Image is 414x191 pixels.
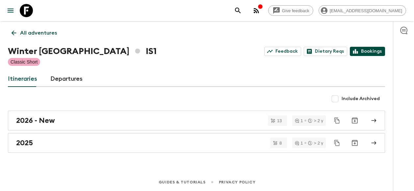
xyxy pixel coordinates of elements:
[278,8,313,13] span: Give feedback
[8,111,385,130] a: 2026 - New
[219,178,255,186] a: Privacy Policy
[268,5,313,16] a: Give feedback
[319,5,406,16] div: [EMAIL_ADDRESS][DOMAIN_NAME]
[295,141,303,145] div: 1
[50,71,83,87] a: Departures
[231,4,245,17] button: search adventures
[159,178,206,186] a: Guides & Tutorials
[8,133,385,153] a: 2025
[348,114,361,127] button: Archive
[348,136,361,150] button: Archive
[326,8,406,13] span: [EMAIL_ADDRESS][DOMAIN_NAME]
[8,26,61,40] a: All adventures
[16,139,33,147] h2: 2025
[275,141,286,145] span: 8
[331,137,343,149] button: Duplicate
[11,59,38,65] p: Classic Short
[331,115,343,126] button: Duplicate
[308,141,323,145] div: > 2 y
[350,47,385,56] a: Bookings
[4,4,17,17] button: menu
[16,116,55,125] h2: 2026 - New
[342,95,380,102] span: Include Archived
[295,119,303,123] div: 1
[20,29,57,37] p: All adventures
[8,45,157,58] h1: Winter [GEOGRAPHIC_DATA] IS1
[273,119,286,123] span: 13
[304,47,347,56] a: Dietary Reqs
[308,119,323,123] div: > 2 y
[264,47,301,56] a: Feedback
[8,71,37,87] a: Itineraries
